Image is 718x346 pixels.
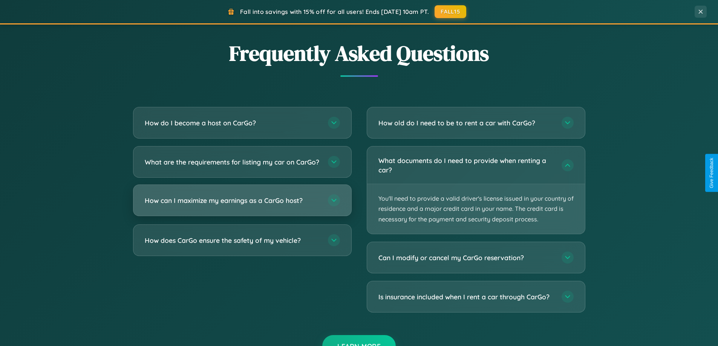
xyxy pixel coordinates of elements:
div: Give Feedback [709,158,714,188]
h3: What are the requirements for listing my car on CarGo? [145,157,320,167]
h2: Frequently Asked Questions [133,39,585,68]
h3: How old do I need to be to rent a car with CarGo? [378,118,554,128]
p: You'll need to provide a valid driver's license issued in your country of residence and a major c... [367,184,585,234]
h3: What documents do I need to provide when renting a car? [378,156,554,174]
h3: How does CarGo ensure the safety of my vehicle? [145,236,320,245]
button: FALL15 [435,5,466,18]
h3: Can I modify or cancel my CarGo reservation? [378,253,554,262]
span: Fall into savings with 15% off for all users! Ends [DATE] 10am PT. [240,8,429,15]
h3: How can I maximize my earnings as a CarGo host? [145,196,320,205]
h3: How do I become a host on CarGo? [145,118,320,128]
h3: Is insurance included when I rent a car through CarGo? [378,292,554,302]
